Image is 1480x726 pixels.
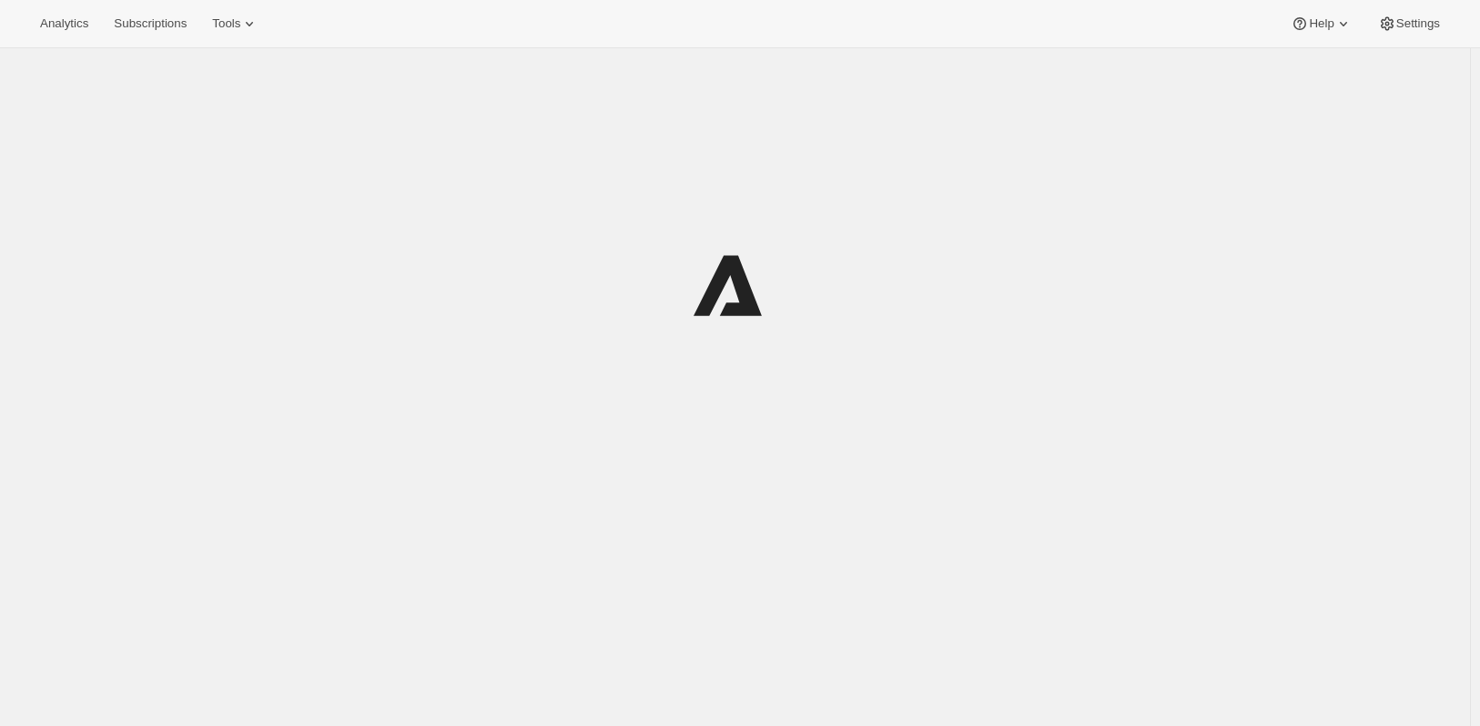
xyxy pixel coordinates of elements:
[40,16,88,31] span: Analytics
[201,11,269,36] button: Tools
[1367,11,1451,36] button: Settings
[103,11,198,36] button: Subscriptions
[29,11,99,36] button: Analytics
[1280,11,1363,36] button: Help
[114,16,187,31] span: Subscriptions
[1309,16,1333,31] span: Help
[1396,16,1440,31] span: Settings
[212,16,240,31] span: Tools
